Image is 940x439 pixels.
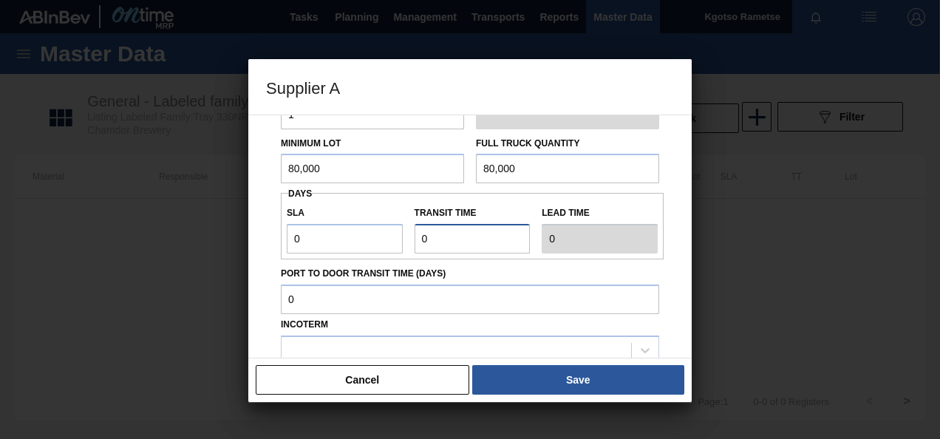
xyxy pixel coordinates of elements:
[472,365,684,395] button: Save
[281,319,328,330] label: Incoterm
[281,138,341,149] label: Minimum Lot
[256,365,469,395] button: Cancel
[287,203,403,224] label: SLA
[542,203,658,224] label: Lead time
[415,203,531,224] label: Transit time
[248,59,692,115] h3: Supplier A
[281,263,659,285] label: Port to Door Transit Time (days)
[476,138,579,149] label: Full Truck Quantity
[288,188,312,199] span: Days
